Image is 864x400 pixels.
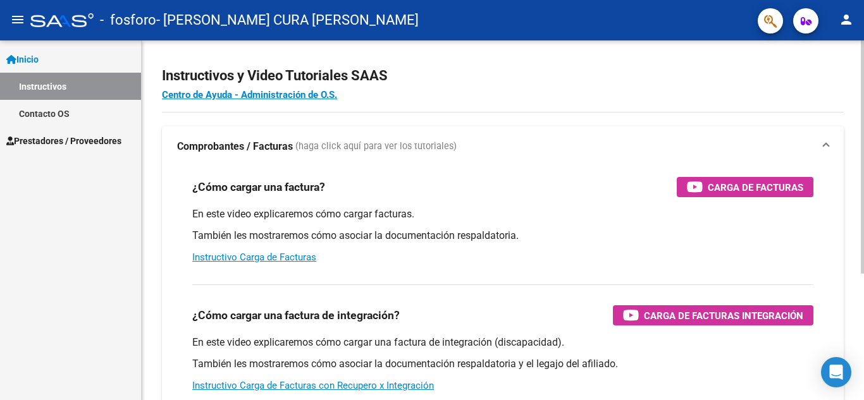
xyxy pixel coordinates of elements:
[192,229,813,243] p: También les mostraremos cómo asociar la documentación respaldatoria.
[295,140,457,154] span: (haga click aquí para ver los tutoriales)
[192,178,325,196] h3: ¿Cómo cargar una factura?
[708,179,803,195] span: Carga de Facturas
[162,64,844,88] h2: Instructivos y Video Tutoriales SAAS
[192,380,434,391] a: Instructivo Carga de Facturas con Recupero x Integración
[192,357,813,371] p: También les mostraremos cómo asociar la documentación respaldatoria y el legajo del afiliado.
[156,6,419,34] span: - [PERSON_NAME] CURA [PERSON_NAME]
[192,336,813,349] p: En este video explicaremos cómo cargar una factura de integración (discapacidad).
[162,126,844,167] mat-expansion-panel-header: Comprobantes / Facturas (haga click aquí para ver los tutoriales)
[192,252,316,263] a: Instructivo Carga de Facturas
[6,52,39,66] span: Inicio
[6,134,121,148] span: Prestadores / Proveedores
[10,12,25,27] mat-icon: menu
[162,89,337,100] a: Centro de Ayuda - Administración de O.S.
[644,308,803,324] span: Carga de Facturas Integración
[177,140,293,154] strong: Comprobantes / Facturas
[821,357,851,387] div: Open Intercom Messenger
[677,177,813,197] button: Carga de Facturas
[192,207,813,221] p: En este video explicaremos cómo cargar facturas.
[192,306,400,324] h3: ¿Cómo cargar una factura de integración?
[613,305,813,325] button: Carga de Facturas Integración
[839,12,854,27] mat-icon: person
[100,6,156,34] span: - fosforo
